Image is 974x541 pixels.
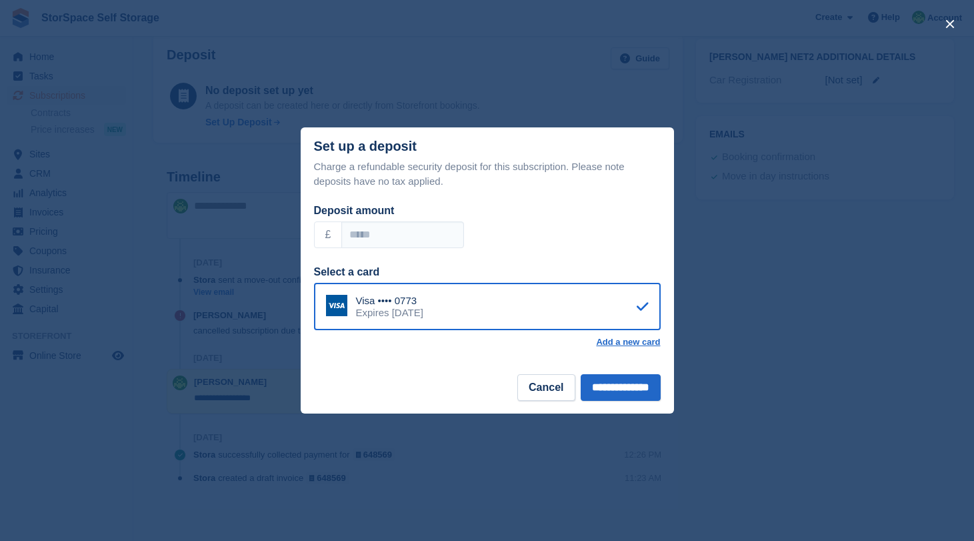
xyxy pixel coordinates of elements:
[356,295,423,307] div: Visa •••• 0773
[314,159,661,189] p: Charge a refundable security deposit for this subscription. Please note deposits have no tax appl...
[314,205,395,216] label: Deposit amount
[939,13,961,35] button: close
[314,264,661,280] div: Select a card
[326,295,347,316] img: Visa Logo
[314,139,417,154] div: Set up a deposit
[356,307,423,319] div: Expires [DATE]
[517,374,575,401] button: Cancel
[596,337,660,348] a: Add a new card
